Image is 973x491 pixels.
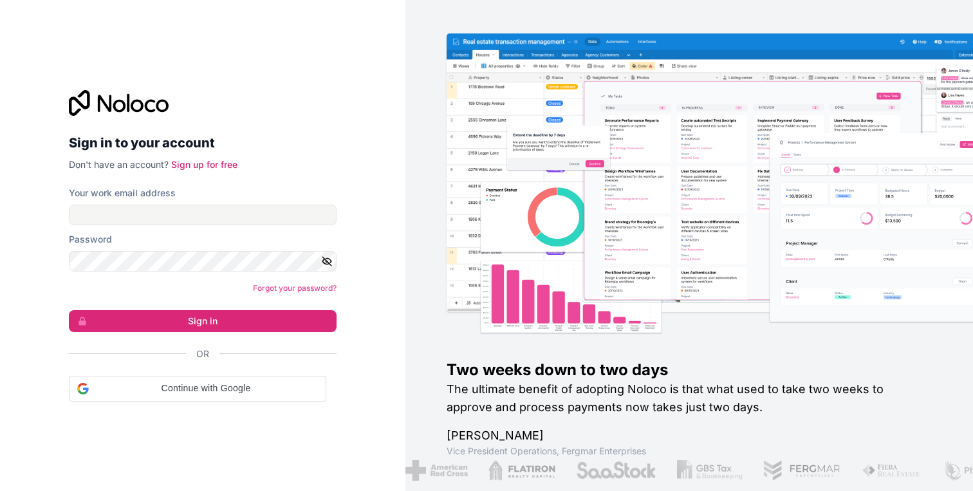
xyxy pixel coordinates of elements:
[862,460,922,481] img: /assets/fiera-fwj2N5v4.png
[676,460,742,481] img: /assets/gbstax-C-GtDUiK.png
[94,382,318,395] span: Continue with Google
[69,251,337,272] input: Password
[447,427,932,445] h1: [PERSON_NAME]
[69,187,176,199] label: Your work email address
[253,283,337,293] a: Forgot your password?
[405,460,467,481] img: /assets/american-red-cross-BAupjrZR.png
[447,360,932,380] h1: Two weeks down to two days
[69,131,337,154] h2: Sign in to your account
[69,205,337,225] input: Email address
[69,310,337,332] button: Sign in
[69,376,326,402] div: Continue with Google
[171,159,237,170] a: Sign up for free
[447,445,932,458] h1: Vice President Operations , Fergmar Enterprises
[447,380,932,416] h2: The ultimate benefit of adopting Noloco is that what used to take two weeks to approve and proces...
[69,233,112,246] label: Password
[763,460,841,481] img: /assets/fergmar-CudnrXN5.png
[69,159,169,170] span: Don't have an account?
[488,460,555,481] img: /assets/flatiron-C8eUkumj.png
[196,347,209,360] span: Or
[575,460,656,481] img: /assets/saastock-C6Zbiodz.png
